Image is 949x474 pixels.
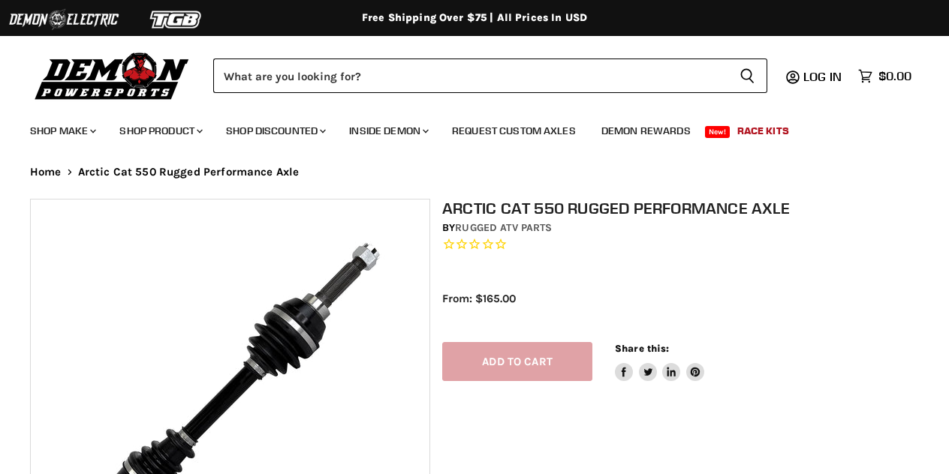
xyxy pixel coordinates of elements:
a: Inside Demon [338,115,438,146]
img: TGB Logo 2 [120,5,233,34]
a: Shop Discounted [215,115,335,146]
form: Product [213,58,767,93]
span: New! [705,126,731,138]
a: $0.00 [851,65,919,87]
a: Shop Make [19,115,105,146]
span: Rated 0.0 out of 5 stars 0 reviews [442,237,931,253]
a: Demon Rewards [590,115,702,146]
a: Request Custom Axles [441,115,587,146]
img: Demon Electric Logo 2 [8,5,120,34]
a: Shop Product [108,115,212,146]
span: Log in [803,69,842,84]
a: Race Kits [726,115,800,146]
a: Log in [797,70,851,83]
a: Home [30,166,62,178]
a: Rugged ATV Parts [455,221,552,234]
input: Search [213,58,728,93]
div: by [442,220,931,236]
img: Demon Powersports [30,49,194,102]
span: $0.00 [878,69,911,83]
h1: Arctic Cat 550 Rugged Performance Axle [442,199,931,217]
span: From: $165.00 [442,292,516,305]
button: Search [728,58,767,93]
aside: Share this: [615,342,704,382]
span: Arctic Cat 550 Rugged Performance Axle [78,166,300,178]
ul: Main menu [19,109,908,146]
span: Share this: [615,343,669,354]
